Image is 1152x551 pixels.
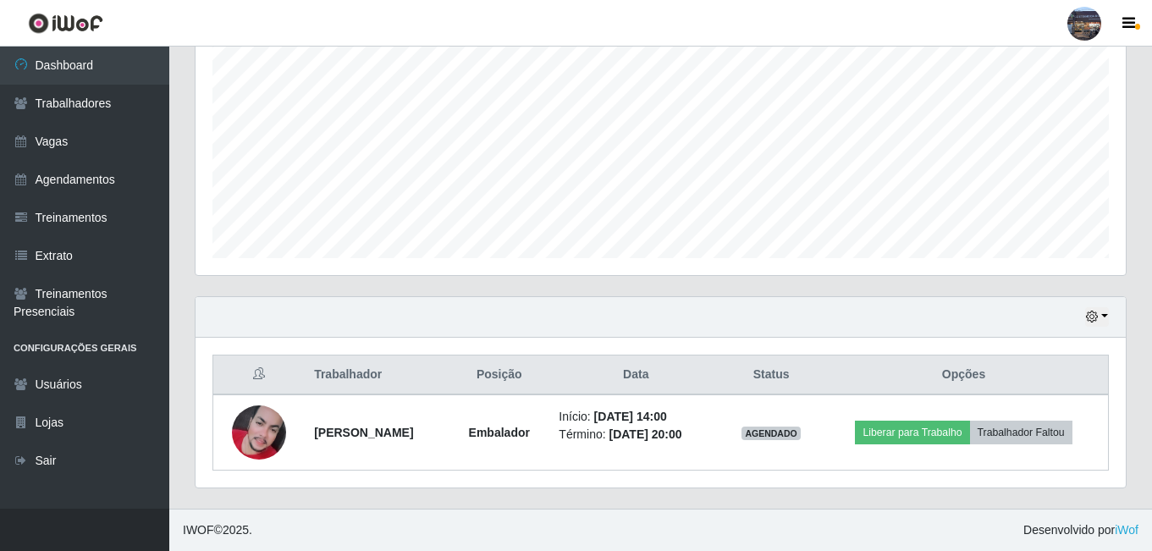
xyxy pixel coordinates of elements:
li: Início: [559,408,713,426]
img: 1735296854752.jpeg [232,405,286,460]
th: Opções [819,355,1108,395]
th: Posição [449,355,548,395]
strong: Embalador [469,426,530,439]
img: CoreUI Logo [28,13,103,34]
button: Trabalhador Faltou [970,421,1072,444]
th: Data [548,355,723,395]
time: [DATE] 14:00 [594,410,667,423]
time: [DATE] 20:00 [609,427,681,441]
strong: [PERSON_NAME] [314,426,413,439]
span: © 2025 . [183,521,252,539]
th: Status [723,355,819,395]
span: AGENDADO [741,427,801,440]
span: IWOF [183,523,214,537]
li: Término: [559,426,713,444]
a: iWof [1115,523,1138,537]
button: Liberar para Trabalho [855,421,969,444]
span: Desenvolvido por [1023,521,1138,539]
th: Trabalhador [304,355,449,395]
